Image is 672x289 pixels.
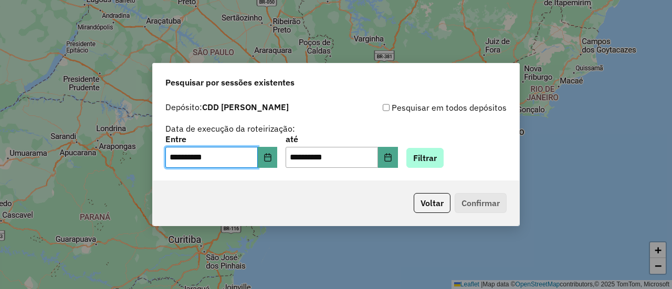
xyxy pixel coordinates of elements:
label: Depósito: [165,101,289,113]
button: Filtrar [406,148,444,168]
strong: CDD [PERSON_NAME] [202,102,289,112]
label: Entre [165,133,277,145]
button: Choose Date [258,147,278,168]
span: Pesquisar por sessões existentes [165,76,295,89]
label: até [286,133,397,145]
label: Data de execução da roteirização: [165,122,295,135]
div: Pesquisar em todos depósitos [336,101,507,114]
button: Voltar [414,193,450,213]
button: Choose Date [378,147,398,168]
